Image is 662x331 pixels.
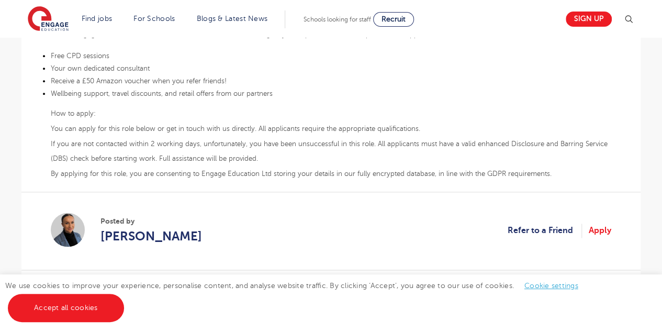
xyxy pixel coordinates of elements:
[133,15,175,23] a: For Schools
[100,216,202,227] span: Posted by
[51,140,608,163] span: If you are not contacted within 2 working days, unfortunately, you have been unsuccessful in this...
[51,109,96,117] span: How to apply:
[51,77,227,85] span: Receive a £50 Amazon voucher when you refer friends!
[82,15,113,23] a: Find jobs
[51,90,273,97] span: Wellbeing support, travel discounts, and retail offers from our partners
[524,282,578,290] a: Cookie settings
[28,6,69,32] img: Engage Education
[566,12,612,27] a: Sign up
[382,15,406,23] span: Recruit
[197,15,268,23] a: Blogs & Latest News
[100,227,202,246] a: [PERSON_NAME]
[51,52,109,60] span: Free CPD sessions
[51,64,150,72] span: Your own dedicated consultant
[5,282,589,312] span: We use cookies to improve your experience, personalise content, and analyse website traffic. By c...
[508,224,582,237] a: Refer to a Friend
[51,125,420,133] span: You can apply for this role below or get in touch with us directly. All applicants require the ap...
[51,170,552,178] span: By applying for this role, you are consenting to Engage Education Ltd storing your details in our...
[373,12,414,27] a: Recruit
[8,294,124,322] a: Accept all cookies
[589,224,611,237] a: Apply
[304,16,371,23] span: Schools looking for staff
